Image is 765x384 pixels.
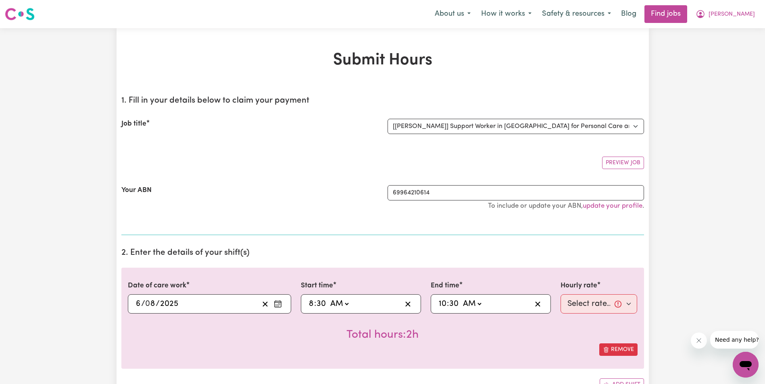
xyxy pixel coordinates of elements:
[537,6,616,23] button: Safety & resources
[431,281,459,291] label: End time
[644,5,687,23] a: Find jobs
[599,343,638,356] button: Remove this shift
[561,281,597,291] label: Hourly rate
[710,331,759,349] iframe: Message from company
[121,51,644,70] h1: Submit Hours
[346,329,419,341] span: Total hours worked: 2 hours
[691,332,707,349] iframe: Close message
[316,298,326,310] input: --
[135,298,141,310] input: --
[160,298,179,310] input: ----
[121,248,644,258] h2: 2. Enter the details of your shift(s)
[146,298,156,310] input: --
[733,352,759,378] iframe: Button to launch messaging window
[476,6,537,23] button: How it works
[616,5,641,23] a: Blog
[447,299,449,308] span: :
[121,119,146,129] label: Job title
[709,10,755,19] span: [PERSON_NAME]
[259,298,271,310] button: Clear date
[121,185,152,196] label: Your ABN
[449,298,459,310] input: --
[145,300,150,308] span: 0
[583,202,642,209] a: update your profile
[301,281,333,291] label: Start time
[5,5,35,23] a: Careseekers logo
[690,6,760,23] button: My Account
[602,157,644,169] button: Preview Job
[5,7,35,21] img: Careseekers logo
[121,96,644,106] h2: 1. Fill in your details below to claim your payment
[488,202,644,209] small: To include or update your ABN, .
[5,6,49,12] span: Need any help?
[438,298,447,310] input: --
[309,298,314,310] input: --
[271,298,284,310] button: Enter the date of care work
[156,299,160,308] span: /
[128,281,186,291] label: Date of care work
[429,6,476,23] button: About us
[314,299,316,308] span: :
[141,299,145,308] span: /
